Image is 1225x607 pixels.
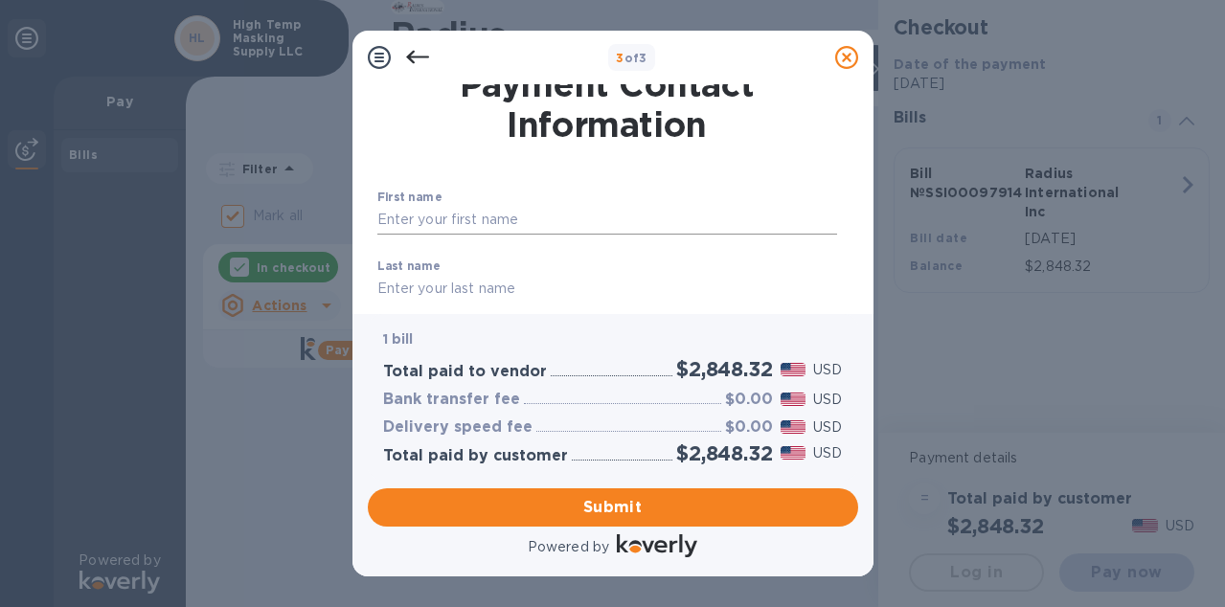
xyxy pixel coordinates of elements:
[383,496,843,519] span: Submit
[383,391,520,409] h3: Bank transfer fee
[813,390,842,410] p: USD
[781,363,806,376] img: USD
[617,534,697,557] img: Logo
[725,391,773,409] h3: $0.00
[377,64,837,145] h1: Payment Contact Information
[377,275,837,303] input: Enter your last name
[616,51,624,65] span: 3
[676,441,772,465] h2: $2,848.32
[813,443,842,463] p: USD
[383,331,414,347] b: 1 bill
[725,418,773,437] h3: $0.00
[368,488,858,527] button: Submit
[377,192,442,204] label: First name
[528,537,609,557] p: Powered by
[676,357,772,381] h2: $2,848.32
[813,360,842,380] p: USD
[383,418,533,437] h3: Delivery speed fee
[781,420,806,434] img: USD
[781,393,806,406] img: USD
[813,417,842,438] p: USD
[616,51,647,65] b: of 3
[781,446,806,460] img: USD
[377,206,837,235] input: Enter your first name
[383,447,568,465] h3: Total paid by customer
[383,363,547,381] h3: Total paid to vendor
[377,260,441,272] label: Last name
